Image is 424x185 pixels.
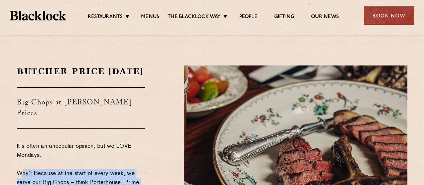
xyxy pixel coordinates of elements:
[168,14,221,21] a: The Blacklock Way
[17,87,145,129] h3: Big Chops at [PERSON_NAME] Prices
[364,6,414,25] div: Book Now
[88,14,123,21] a: Restaurants
[10,11,66,20] img: BL_Textured_Logo-footer-cropped.svg
[239,14,257,21] a: People
[17,65,145,77] h2: Butcher Price [DATE]
[141,14,159,21] a: Menus
[274,14,294,21] a: Gifting
[311,14,339,21] a: Our News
